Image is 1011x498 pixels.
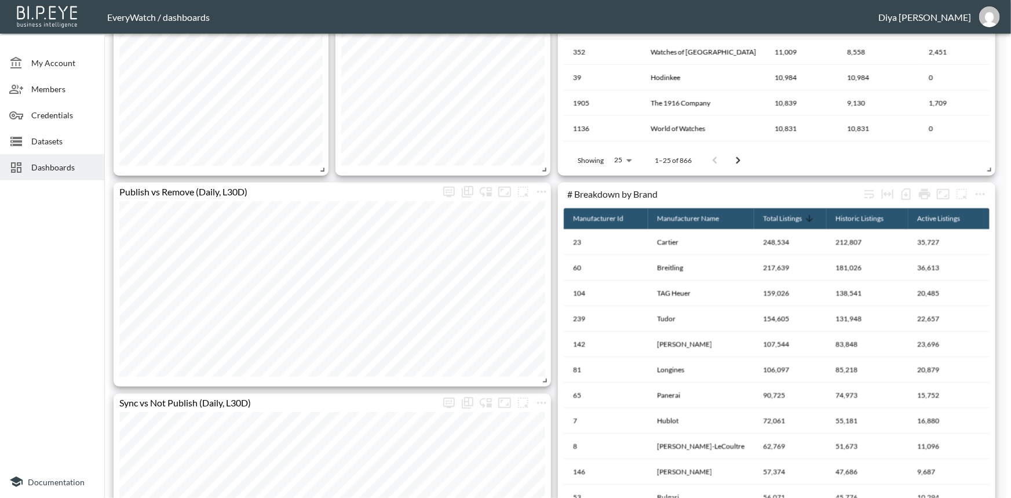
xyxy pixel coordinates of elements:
[14,3,81,29] img: bipeye-logo
[655,155,692,165] p: 1–25 of 866
[648,255,754,281] th: Breitling
[838,90,919,116] th: 9,130
[754,332,826,357] th: 107,544
[908,281,984,306] th: 20,485
[458,394,477,412] div: Show chart as table
[826,408,908,434] th: 55,181
[826,306,908,332] th: 131,948
[31,83,95,95] span: Members
[31,135,95,147] span: Datasets
[754,434,826,459] th: 62,769
[979,6,1000,27] img: a8099f9e021af5dd6201337a867d9ae6
[31,161,95,173] span: Dashboards
[826,230,908,255] th: 212,807
[564,116,641,141] th: 1136
[564,90,641,116] th: 1905
[754,230,826,255] th: 248,534
[826,281,908,306] th: 138,541
[838,141,919,167] th: 9,910
[440,183,458,201] button: more
[878,12,971,23] div: Diya [PERSON_NAME]
[532,183,551,201] button: more
[648,281,754,306] th: TAG Heuer
[564,230,648,255] th: 23
[919,65,996,90] th: 0
[641,39,765,65] th: Watches of Switzerland
[564,281,648,306] th: 104
[754,357,826,383] th: 106,097
[754,255,826,281] th: 217,639
[897,185,915,203] div: Number of rows selected for download: 1000
[567,188,860,199] div: # Breakdown by Brand
[919,39,996,65] th: 2,451
[765,65,838,90] th: 10,984
[754,459,826,485] th: 57,374
[971,185,990,203] button: more
[477,183,495,201] div: Enable/disable chart dragging
[908,230,984,255] th: 35,727
[952,187,971,198] span: Attach chart to a group
[648,408,754,434] th: Hublot
[971,3,1008,31] button: diya@everywatch.com
[532,394,551,412] span: Chart settings
[826,434,908,459] th: 51,673
[564,65,641,90] th: 39
[28,477,85,487] span: Documentation
[440,394,458,412] button: more
[648,306,754,332] th: Tudor
[934,185,952,203] button: Fullscreen
[114,397,440,408] div: Sync vs Not Publish (Daily, L30D)
[564,332,648,357] th: 142
[514,185,532,196] span: Attach chart to a group
[908,306,984,332] th: 22,657
[641,141,765,167] th: Crown & Caliber
[514,183,532,201] button: more
[648,230,754,255] th: Cartier
[754,383,826,408] th: 90,725
[573,212,638,226] span: Manufacturer Id
[917,212,960,226] div: Active Listings
[919,116,996,141] th: 0
[564,141,641,167] th: 126
[826,383,908,408] th: 74,973
[754,408,826,434] th: 72,061
[648,357,754,383] th: Longines
[727,149,750,172] button: Go to next page
[835,212,884,226] div: Historic Listings
[763,212,802,226] div: Total Listings
[458,183,477,201] div: Show chart as table
[440,394,458,412] span: Display settings
[908,357,984,383] th: 20,879
[908,408,984,434] th: 16,880
[908,332,984,357] th: 23,696
[564,357,648,383] th: 81
[564,383,648,408] th: 65
[641,116,765,141] th: World of Watches
[917,212,975,226] span: Active Listings
[754,306,826,332] th: 154,605
[952,185,971,203] button: more
[532,183,551,201] span: Chart settings
[919,141,996,167] th: 0
[608,152,636,168] div: 25
[564,459,648,485] th: 146
[971,185,990,203] span: Chart settings
[908,434,984,459] th: 11,096
[514,396,532,407] span: Attach chart to a group
[641,90,765,116] th: The 1916 Company
[826,255,908,281] th: 181,026
[878,185,897,203] div: Toggle table layout between fixed and auto (default: auto)
[648,459,754,485] th: Hamilton
[826,332,908,357] th: 83,848
[657,212,734,226] span: Manufacturer Name
[765,141,838,167] th: 9,910
[908,459,984,485] th: 9,687
[765,39,838,65] th: 11,009
[765,90,838,116] th: 10,839
[915,185,934,203] div: Print
[648,332,754,357] th: Audemars Piguet
[838,39,919,65] th: 8,558
[495,183,514,201] button: Fullscreen
[648,434,754,459] th: Jaeger-LeCoultre
[114,186,440,197] div: Publish vs Remove (Daily, L30D)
